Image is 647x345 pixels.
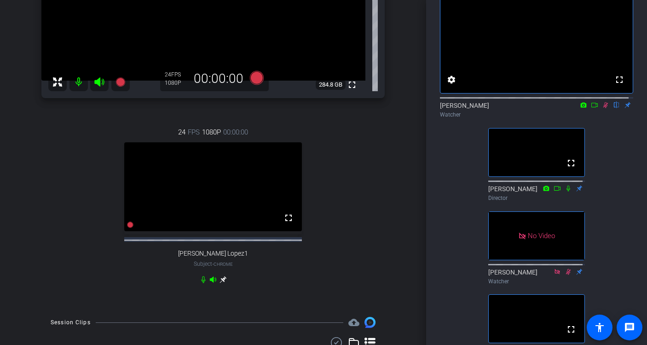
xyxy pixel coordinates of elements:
mat-icon: fullscreen [566,158,577,169]
div: [PERSON_NAME] [488,268,585,286]
div: Watcher [440,111,633,119]
div: Session Clips [51,318,91,327]
mat-icon: fullscreen [566,324,577,335]
mat-icon: accessibility [594,322,605,333]
span: 24 [178,127,185,137]
span: Destinations for your clips [348,317,359,328]
div: 1080P [165,79,188,87]
mat-icon: fullscreen [283,212,294,223]
div: 00:00:00 [188,71,249,87]
span: - [212,261,214,267]
span: FPS [188,127,200,137]
mat-icon: flip [611,100,622,109]
span: 00:00:00 [223,127,248,137]
div: Director [488,194,585,202]
span: [PERSON_NAME] Lopez1 [178,250,248,257]
span: Subject [194,260,233,268]
span: Chrome [214,262,233,267]
mat-icon: cloud_upload [348,317,359,328]
div: 24 [165,71,188,78]
div: [PERSON_NAME] [440,101,633,119]
span: FPS [171,71,181,78]
span: No Video [528,231,555,240]
span: 1080P [202,127,221,137]
div: [PERSON_NAME] [488,184,585,202]
mat-icon: message [624,322,635,333]
img: Session clips [364,317,375,328]
span: 284.8 GB [316,79,346,90]
div: Watcher [488,277,585,286]
mat-icon: fullscreen [614,74,625,85]
mat-icon: settings [446,74,457,85]
mat-icon: fullscreen [347,79,358,90]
